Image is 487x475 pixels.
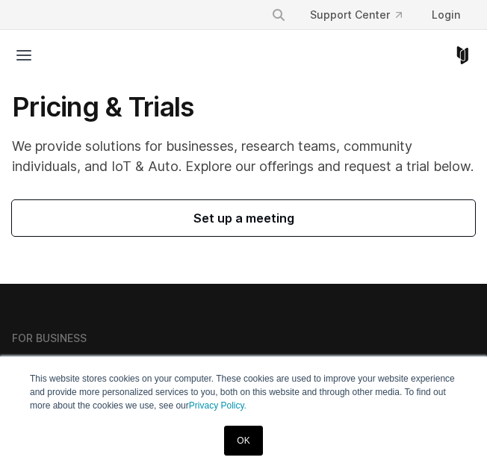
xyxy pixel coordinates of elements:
[453,46,472,64] a: Corellium Home
[224,426,262,456] a: OK
[12,200,475,236] a: Set up a meeting
[259,1,472,28] div: Navigation Menu
[265,1,292,28] button: Search
[30,372,457,412] p: This website stores cookies on your computer. These cookies are used to improve your website expe...
[30,209,457,227] span: Set up a meeting
[12,90,475,124] h1: Pricing & Trials
[420,1,472,28] a: Login
[298,1,414,28] a: Support Center
[12,136,475,176] p: We provide solutions for businesses, research teams, community individuals, and IoT & Auto. Explo...
[189,400,246,411] a: Privacy Policy.
[12,332,87,345] h6: FOR BUSINESS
